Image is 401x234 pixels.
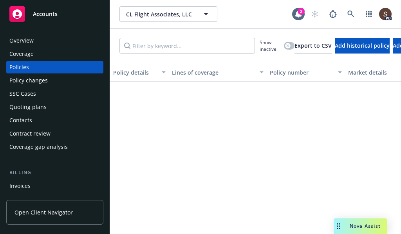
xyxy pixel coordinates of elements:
[260,39,281,52] span: Show inactive
[267,63,345,82] button: Policy number
[6,141,103,153] a: Coverage gap analysis
[172,68,255,77] div: Lines of coverage
[350,223,381,229] span: Nova Assist
[335,38,390,54] button: Add historical policy
[361,6,377,22] a: Switch app
[307,6,323,22] a: Start snowing
[335,42,390,49] span: Add historical policy
[126,10,194,18] span: CL Flight Associates, LLC
[298,8,305,15] div: 2
[6,180,103,192] a: Invoices
[119,38,255,54] input: Filter by keyword...
[9,61,29,73] div: Policies
[270,68,333,77] div: Policy number
[169,63,267,82] button: Lines of coverage
[9,34,34,47] div: Overview
[9,193,49,205] div: Billing updates
[294,38,332,54] button: Export to CSV
[6,101,103,113] a: Quoting plans
[6,74,103,87] a: Policy changes
[294,42,332,49] span: Export to CSV
[9,101,47,113] div: Quoting plans
[334,218,387,234] button: Nova Assist
[9,48,34,60] div: Coverage
[9,180,31,192] div: Invoices
[9,141,68,153] div: Coverage gap analysis
[325,6,341,22] a: Report a Bug
[6,3,103,25] a: Accounts
[9,127,51,140] div: Contract review
[33,11,58,17] span: Accounts
[343,6,359,22] a: Search
[379,8,392,20] img: photo
[6,48,103,60] a: Coverage
[9,114,32,127] div: Contacts
[9,74,48,87] div: Policy changes
[6,193,103,205] a: Billing updates
[6,169,103,177] div: Billing
[110,63,169,82] button: Policy details
[113,68,157,77] div: Policy details
[6,88,103,100] a: SSC Cases
[6,61,103,73] a: Policies
[9,88,36,100] div: SSC Cases
[119,6,217,22] button: CL Flight Associates, LLC
[334,218,343,234] div: Drag to move
[14,208,73,216] span: Open Client Navigator
[6,127,103,140] a: Contract review
[6,34,103,47] a: Overview
[6,114,103,127] a: Contacts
